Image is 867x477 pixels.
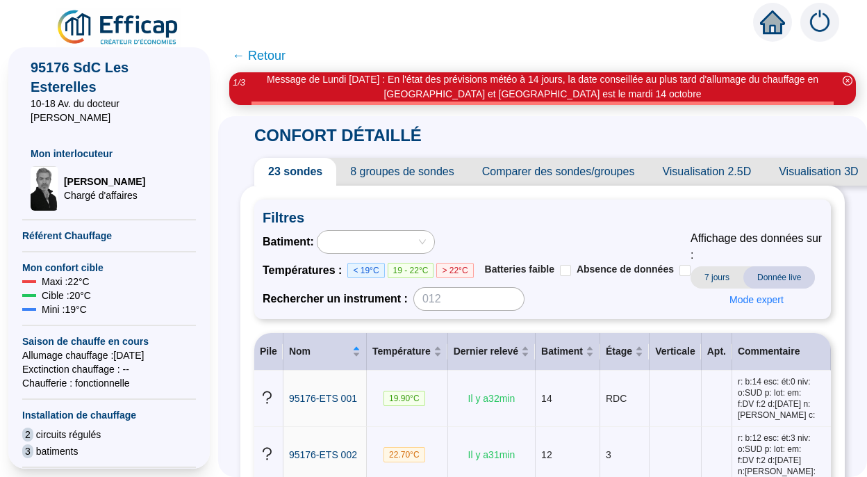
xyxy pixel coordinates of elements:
span: Il y a 31 min [468,449,515,460]
span: 23 sondes [254,158,336,186]
span: 19 - 22°C [388,263,434,278]
i: 1 / 3 [233,77,245,88]
span: Mode expert [729,293,784,307]
span: ← Retour [232,46,286,65]
input: 012 [413,287,525,311]
img: alerts [800,3,839,42]
a: 95176-ETS 002 [289,448,357,462]
span: Visualisation 2.5D [648,158,765,186]
span: [PERSON_NAME] [64,175,145,188]
span: 95176 SdC Les Esterelles [31,58,188,97]
span: CONFORT DÉTAILLÉ [240,126,436,145]
th: Commentaire [732,333,831,371]
th: Nom [283,333,367,371]
span: Températures : [263,262,347,279]
span: Mini : 19 °C [42,302,87,316]
th: Batiment [536,333,600,371]
span: 22.70 °C [383,447,425,462]
span: 2 [22,428,33,442]
span: circuits régulés [36,428,101,442]
span: 3 [22,444,33,458]
span: 7 jours [691,266,743,289]
span: Nom [289,344,349,359]
th: Température [367,333,448,371]
span: Affichage des données sur : [691,230,823,264]
span: Installation de chauffage [22,408,196,422]
button: Mode expert [718,289,795,311]
th: Apt. [702,333,732,371]
span: Saison de chauffe en cours [22,334,196,348]
span: 8 groupes de sondes [336,158,468,186]
span: Référent Chauffage [22,229,196,243]
span: question [260,390,274,405]
span: Chaufferie : fonctionnelle [22,376,196,390]
span: Donnée live [743,266,815,289]
th: Dernier relevé [448,333,536,371]
span: Absence de données [577,264,674,275]
img: Chargé d'affaires [31,166,58,211]
span: 3 [606,449,611,460]
span: Chargé d'affaires [64,188,145,202]
span: < 19°C [347,263,384,278]
span: question [260,446,274,461]
span: Il y a 32 min [468,393,515,404]
span: Batteries faible [485,264,554,275]
span: Rechercher un instrument : [263,291,408,307]
span: > 22°C [436,263,473,278]
span: Dernier relevé [454,344,518,359]
span: r: b:14 esc: ét:0 niv: o:SUD p: lot: em: f:DV f:2 d:[DATE] n:[PERSON_NAME] c: [738,376,825,421]
span: Filtres [263,208,823,227]
span: 95176-ETS 001 [289,393,357,404]
span: Pile [260,346,277,357]
span: Étage [606,344,632,359]
span: Exctinction chauffage : -- [22,362,196,376]
span: 14 [541,393,552,404]
span: RDC [606,393,627,404]
span: Mon interlocuteur [31,147,188,161]
span: close-circle [843,76,852,86]
span: Température [372,344,431,359]
span: home [760,10,785,35]
th: Verticale [650,333,702,371]
img: efficap energie logo [56,8,181,47]
a: 95176-ETS 001 [289,391,357,406]
span: Cible : 20 °C [42,289,91,302]
span: batiments [36,444,79,458]
span: Maxi : 22 °C [42,275,90,289]
span: Batiment [541,344,583,359]
span: Comparer des sondes/groupes [468,158,649,186]
span: 19.90 °C [383,391,425,406]
th: Étage [600,333,650,371]
span: Allumage chauffage : [DATE] [22,348,196,362]
span: r: b:12 esc: ét:3 niv: o:SUD p: lot: em: f:DV f:2 d:[DATE] n:[PERSON_NAME]: [738,432,825,477]
span: 12 [541,449,552,460]
span: 10-18 Av. du docteur [PERSON_NAME] [31,97,188,124]
div: Message de Lundi [DATE] : En l'état des prévisions météo à 14 jours, la date conseillée au plus t... [251,72,834,102]
span: Batiment : [263,234,314,250]
span: Mon confort cible [22,261,196,275]
span: 95176-ETS 002 [289,449,357,460]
